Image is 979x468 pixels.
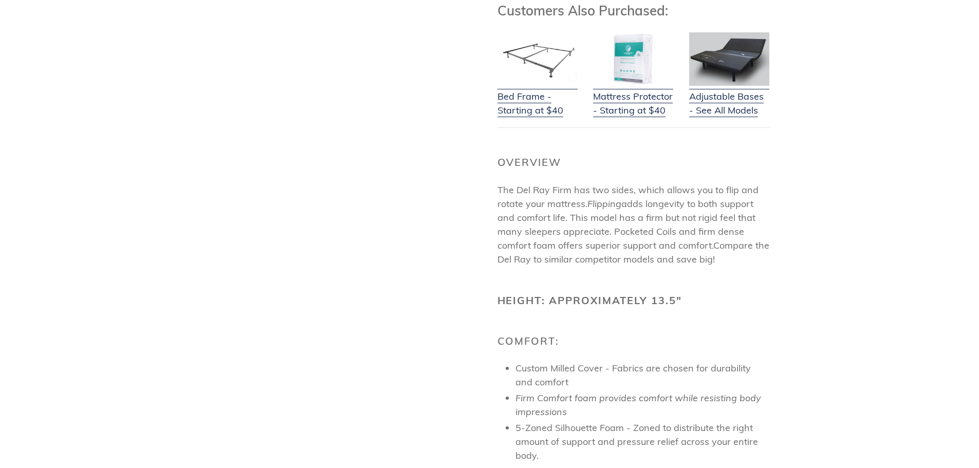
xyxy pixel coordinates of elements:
[515,361,770,389] p: Custom Milled Cover - Fabrics are chosen for durability and comfort
[689,32,769,86] img: Adjustable Base
[497,183,770,266] p: Compare the Del Ray to similar competitor models and save big!
[587,198,621,210] em: Flipping
[497,156,770,169] h2: Overview
[515,392,761,418] em: Firm Comfort foam provides comfort while resisting body impressions
[497,3,770,18] h3: Customers Also Purchased:
[689,77,769,117] a: Adjustable Bases - See All Models
[497,294,682,307] b: Height: Approximately 13.5"
[515,421,770,462] li: 5-Zoned Silhouette Foam - Zoned to distribute the right amount of support and pressure relief acr...
[497,184,759,251] span: The Del Ray Firm has two sides, which allows you to flip and rotate your mattress. adds longevity...
[497,77,578,117] a: Bed Frame - Starting at $40
[497,335,770,347] h2: Comfort:
[593,32,673,86] img: Mattress Protector
[497,32,578,86] img: Bed Frame
[593,77,673,117] a: Mattress Protector - Starting at $40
